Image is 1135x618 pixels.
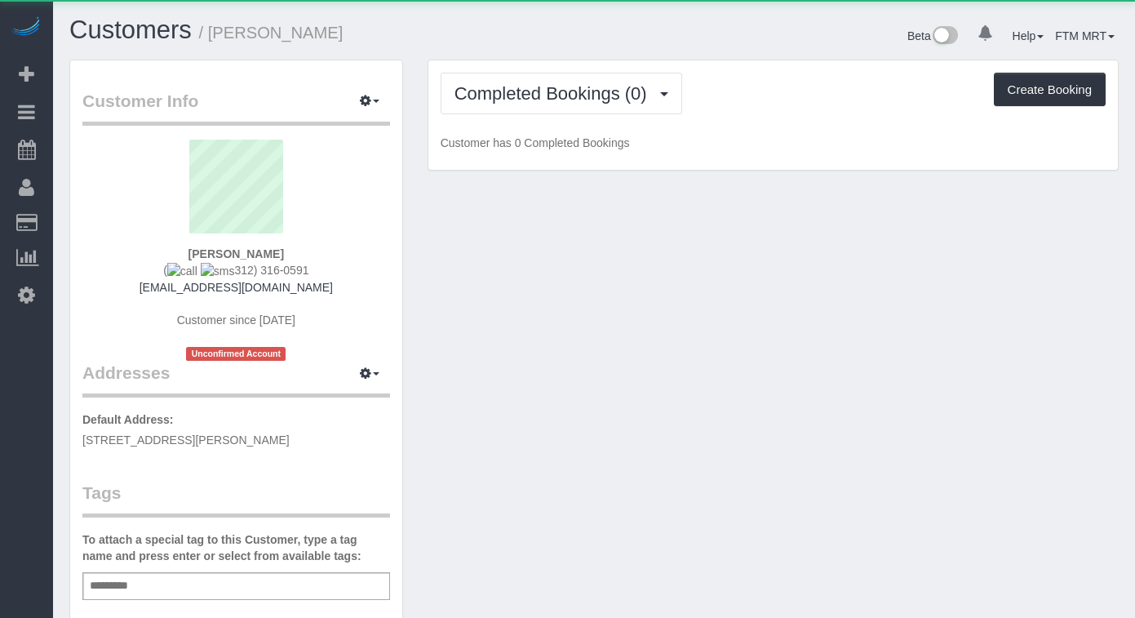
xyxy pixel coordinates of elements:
[454,83,655,104] span: Completed Bookings (0)
[201,263,235,279] img: sms
[1013,29,1044,42] a: Help
[186,347,286,361] span: Unconfirmed Account
[994,73,1106,107] button: Create Booking
[441,135,1106,151] p: Customer has 0 Completed Bookings
[140,281,333,294] a: [EMAIL_ADDRESS][DOMAIN_NAME]
[188,247,284,260] strong: [PERSON_NAME]
[82,411,174,428] label: Default Address:
[167,263,197,279] img: call
[199,24,344,42] small: / [PERSON_NAME]
[10,16,42,39] img: Automaid Logo
[931,26,958,47] img: New interface
[441,73,682,114] button: Completed Bookings (0)
[907,29,958,42] a: Beta
[1055,29,1115,42] a: FTM MRT
[163,264,308,277] span: ( 312) 316-0591
[82,433,290,447] span: [STREET_ADDRESS][PERSON_NAME]
[69,16,192,44] a: Customers
[82,89,390,126] legend: Customer Info
[177,313,295,327] span: Customer since [DATE]
[82,531,390,564] label: To attach a special tag to this Customer, type a tag name and press enter or select from availabl...
[82,481,390,518] legend: Tags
